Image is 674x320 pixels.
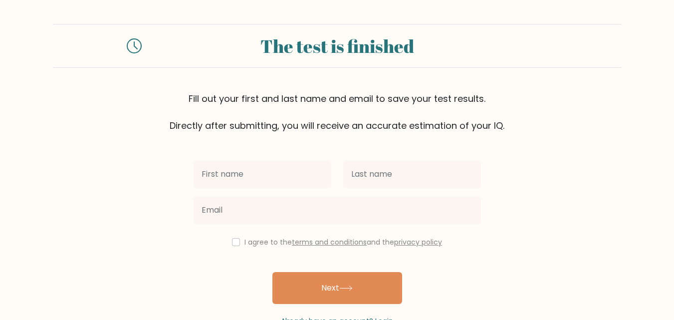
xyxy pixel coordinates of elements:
a: terms and conditions [292,237,367,247]
div: Fill out your first and last name and email to save your test results. Directly after submitting,... [53,92,622,132]
div: The test is finished [154,32,521,59]
input: Email [194,196,481,224]
button: Next [272,272,402,304]
label: I agree to the and the [244,237,442,247]
input: Last name [343,160,481,188]
input: First name [194,160,331,188]
a: privacy policy [394,237,442,247]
